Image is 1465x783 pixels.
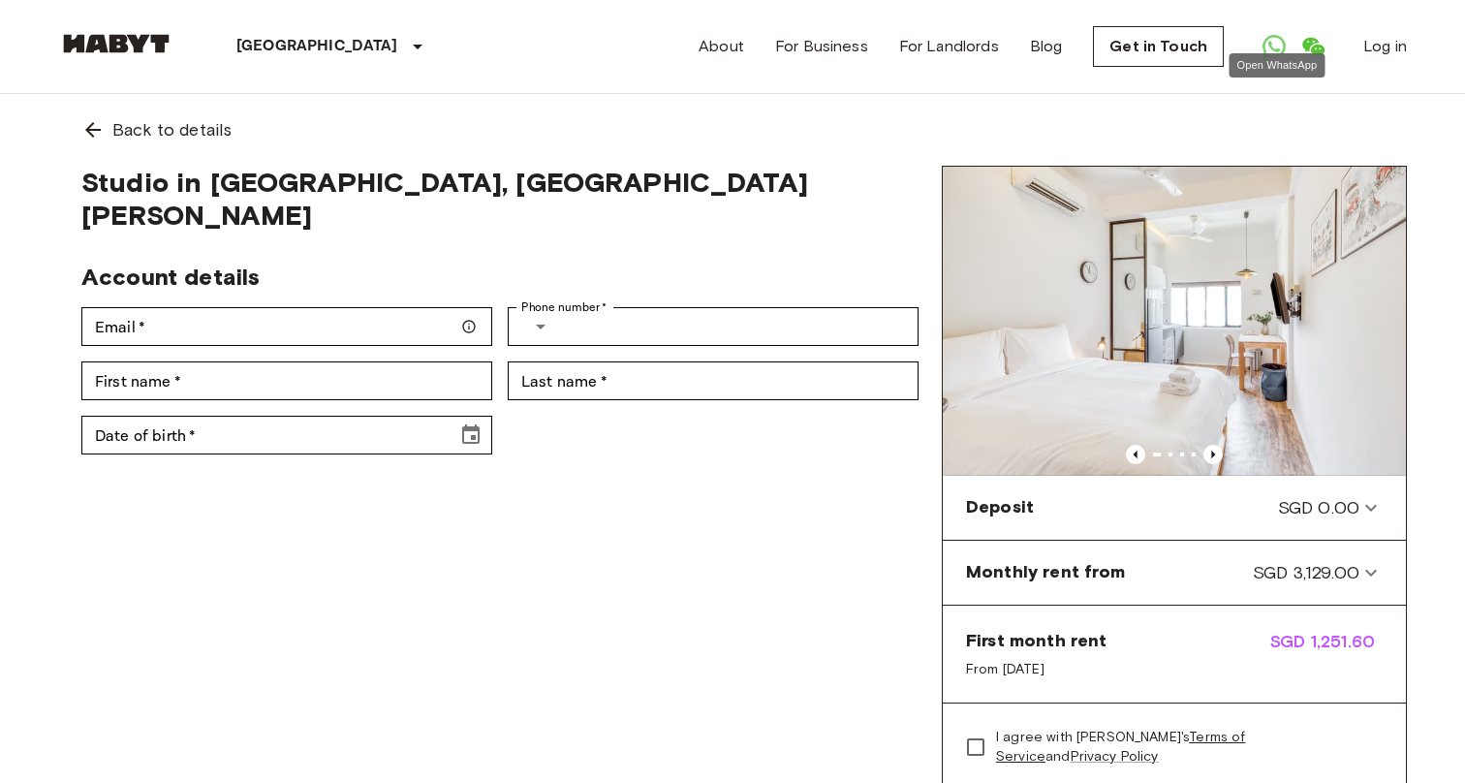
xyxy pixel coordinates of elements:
button: Previous image [1126,445,1145,464]
span: I agree with [PERSON_NAME]'s and [996,728,1367,767]
a: For Business [775,35,868,58]
a: Blog [1030,35,1063,58]
div: First name [81,361,492,400]
span: SGD 1,251.60 [1270,629,1383,679]
span: Account details [81,263,260,291]
img: Marketing picture of unit SG-01-054-010-01 [943,167,1406,476]
span: SGD 0.00 [1278,495,1359,520]
a: Log in [1363,35,1407,58]
button: Previous image [1203,445,1223,464]
div: Last name [508,361,919,400]
span: First month rent [966,629,1107,652]
a: Get in Touch [1093,26,1224,67]
svg: Make sure your email is correct — we'll send your booking details there. [461,319,477,334]
a: Open WeChat [1294,27,1332,66]
button: Select country [521,307,560,346]
span: Monthly rent from [966,560,1126,585]
a: About [699,35,744,58]
a: Terms of Service [996,729,1245,765]
div: DepositSGD 0.00 [951,484,1398,532]
span: SGD 3,129.00 [1253,560,1359,585]
span: From [DATE] [966,660,1107,679]
a: For Landlords [899,35,999,58]
label: Phone number [521,298,608,316]
div: Monthly rent fromSGD 3,129.00 [951,548,1398,597]
a: Privacy Policy [1071,748,1159,765]
span: Back to details [112,117,232,142]
button: Choose date [452,416,490,454]
div: Email [81,307,492,346]
a: Open WhatsApp [1255,27,1294,66]
p: [GEOGRAPHIC_DATA] [236,35,398,58]
span: Studio in [GEOGRAPHIC_DATA], [GEOGRAPHIC_DATA][PERSON_NAME] [81,166,919,232]
img: Habyt [58,34,174,53]
span: Deposit [966,495,1034,520]
a: Back to details [58,94,1407,166]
